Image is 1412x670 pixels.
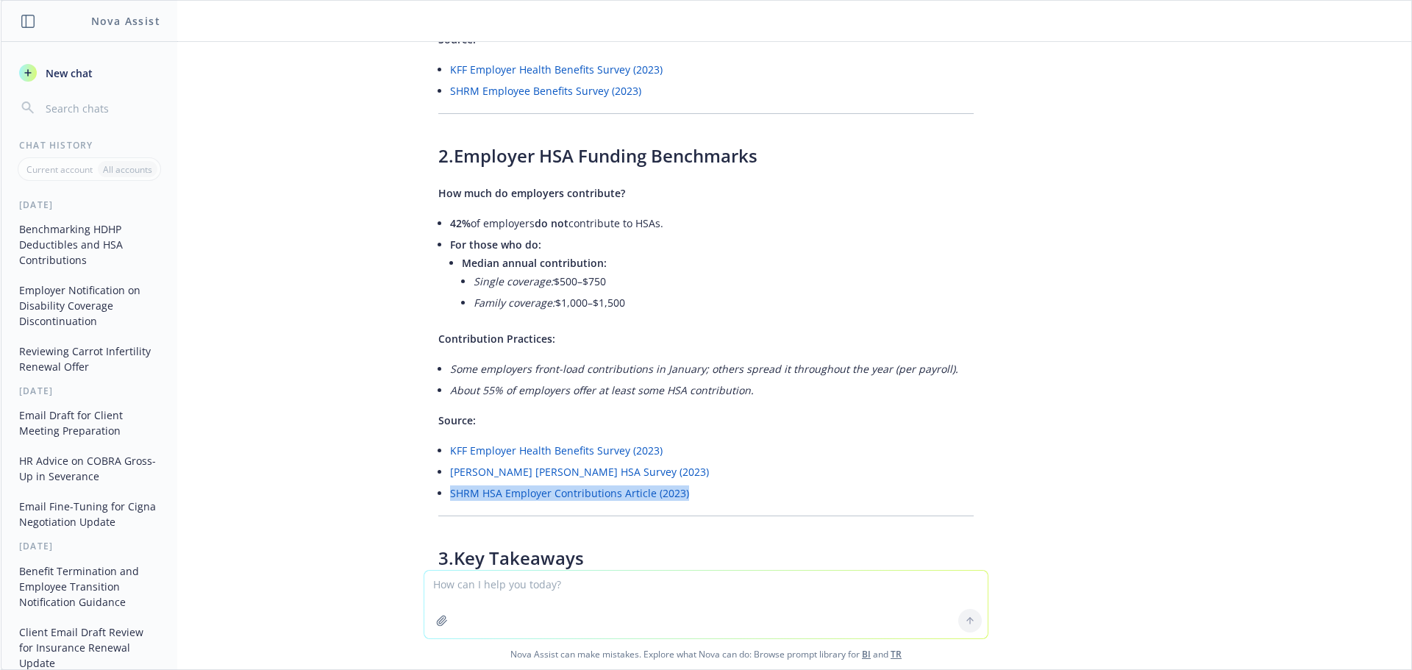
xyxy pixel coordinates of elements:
[91,13,160,29] h1: Nova Assist
[1,139,177,152] div: Chat History
[438,143,974,168] h3: 2.
[450,213,974,234] li: of employers contribute to HSAs.
[535,216,568,230] span: do not
[891,648,902,660] a: TR
[474,274,554,288] em: Single coverage:
[450,383,754,397] em: About 55% of employers offer at least some HSA contribution.
[438,186,625,200] span: How much do employers contribute?
[13,494,165,534] button: Email Fine-Tuning for Cigna Negotiation Update
[43,98,160,118] input: Search chats
[450,84,641,98] a: SHRM Employee Benefits Survey (2023)
[450,486,689,500] a: SHRM HSA Employer Contributions Article (2023)
[13,217,165,272] button: Benchmarking HDHP Deductibles and HSA Contributions
[862,648,871,660] a: BI
[13,403,165,443] button: Email Draft for Client Meeting Preparation
[13,60,165,86] button: New chat
[26,163,93,176] p: Current account
[454,143,757,168] span: Employer HSA Funding Benchmarks
[450,216,471,230] span: 42%
[450,443,663,457] a: KFF Employer Health Benefits Survey (2023)
[103,163,152,176] p: All accounts
[474,296,555,310] em: Family coverage:
[450,63,663,76] a: KFF Employer Health Benefits Survey (2023)
[438,332,555,346] span: Contribution Practices:
[13,559,165,614] button: Benefit Termination and Employee Transition Notification Guidance
[462,256,607,270] span: Median annual contribution:
[13,449,165,488] button: HR Advice on COBRA Gross-Up in Severance
[450,362,958,376] em: Some employers front-load contributions in January; others spread it throughout the year (per pay...
[450,465,709,479] a: [PERSON_NAME] [PERSON_NAME] HSA Survey (2023)
[1,385,177,397] div: [DATE]
[43,65,93,81] span: New chat
[13,278,165,333] button: Employer Notification on Disability Coverage Discontinuation
[1,540,177,552] div: [DATE]
[450,238,541,252] span: For those who do:
[454,546,584,570] span: Key Takeaways
[438,413,476,427] span: Source:
[474,271,974,292] li: $500–$750
[438,546,974,571] h3: 3.
[13,339,165,379] button: Reviewing Carrot Infertility Renewal Offer
[438,32,476,46] span: Source:
[7,639,1405,669] span: Nova Assist can make mistakes. Explore what Nova can do: Browse prompt library for and
[1,199,177,211] div: [DATE]
[474,292,974,313] li: $1,000–$1,500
